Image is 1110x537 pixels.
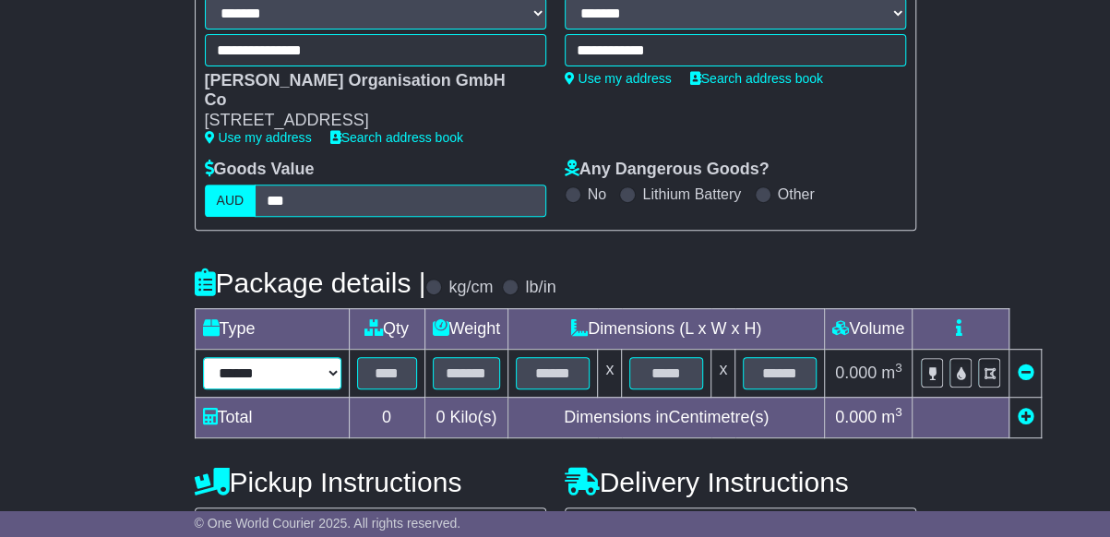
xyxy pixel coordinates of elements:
td: Dimensions (L x W x H) [508,308,825,349]
h4: Pickup Instructions [195,467,546,497]
td: 0 [349,397,424,437]
label: AUD [205,185,257,217]
td: x [598,349,622,397]
h4: Delivery Instructions [565,467,916,497]
a: Search address book [690,71,823,86]
div: [STREET_ADDRESS] [205,111,528,131]
sup: 3 [895,405,902,419]
td: Kilo(s) [424,397,508,437]
a: Use my address [565,71,672,86]
span: 0 [436,408,445,426]
td: Total [195,397,349,437]
label: Any Dangerous Goods? [565,160,770,180]
td: Qty [349,308,424,349]
label: lb/in [525,278,555,298]
td: Weight [424,308,508,349]
label: kg/cm [448,278,493,298]
h4: Package details | [195,268,426,298]
div: [PERSON_NAME] Organisation GmbH Co [205,71,528,111]
a: Add new item [1017,408,1033,426]
span: m [881,364,902,382]
td: x [711,349,735,397]
td: Dimensions in Centimetre(s) [508,397,825,437]
a: Use my address [205,130,312,145]
label: Other [778,185,815,203]
span: m [881,408,902,426]
span: © One World Courier 2025. All rights reserved. [195,516,461,531]
a: Remove this item [1017,364,1033,382]
td: Type [195,308,349,349]
sup: 3 [895,361,902,375]
label: No [588,185,606,203]
span: 0.000 [835,408,877,426]
label: Lithium Battery [642,185,741,203]
td: Volume [825,308,913,349]
a: Search address book [330,130,463,145]
span: 0.000 [835,364,877,382]
label: Goods Value [205,160,315,180]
